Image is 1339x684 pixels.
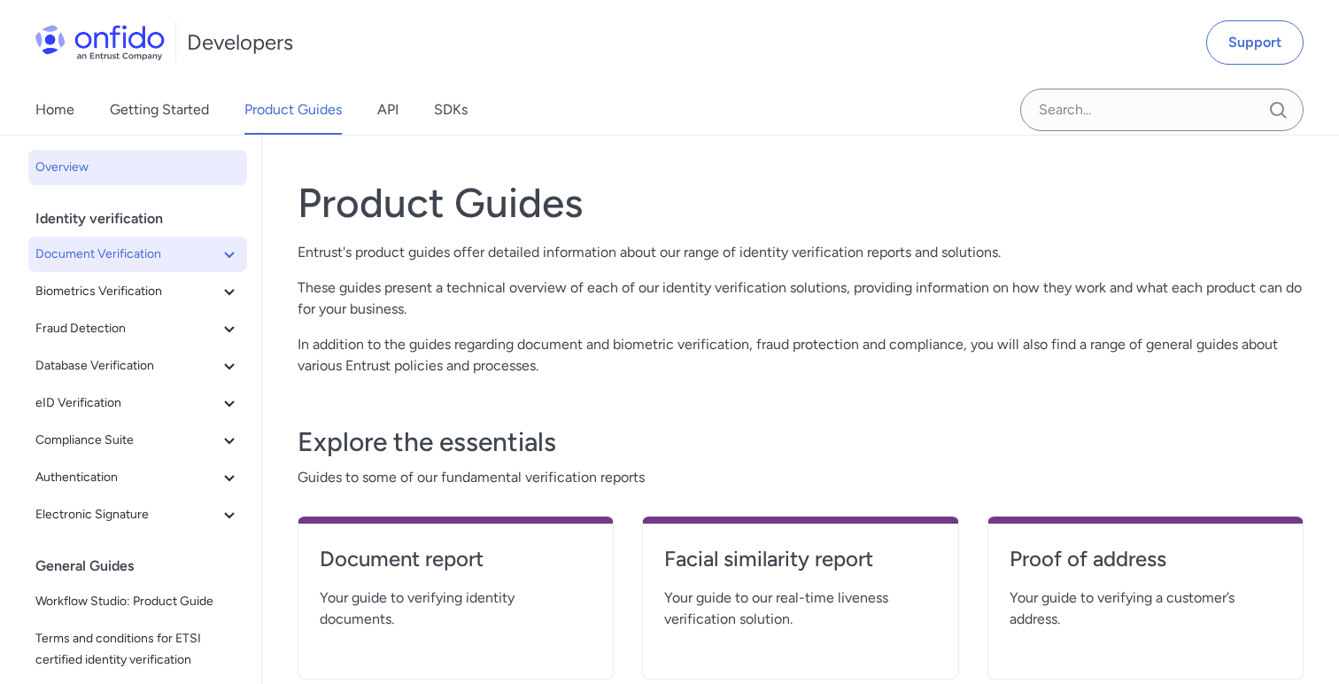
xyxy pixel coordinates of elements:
button: Fraud Detection [28,311,247,346]
button: eID Verification [28,385,247,421]
span: Biometrics Verification [35,281,219,302]
h4: Document report [320,545,592,573]
a: Home [35,85,74,135]
h3: Explore the essentials [298,424,1304,460]
a: Document report [320,545,592,587]
button: Document Verification [28,237,247,272]
a: Support [1206,20,1304,65]
span: Compliance Suite [35,430,219,451]
p: These guides present a technical overview of each of our identity verification solutions, providi... [298,277,1304,320]
span: Your guide to our real-time liveness verification solution. [664,587,936,630]
button: Database Verification [28,348,247,384]
button: Compliance Suite [28,423,247,458]
h1: Product Guides [298,178,1304,228]
button: Biometrics Verification [28,274,247,309]
a: Terms and conditions for ETSI certified identity verification [28,621,247,678]
input: Onfido search input field [1020,89,1304,131]
span: Workflow Studio: Product Guide [35,591,240,612]
p: In addition to the guides regarding document and biometric verification, fraud protection and com... [298,334,1304,377]
span: Authentication [35,467,219,488]
span: Fraud Detection [35,318,219,339]
img: Onfido Logo [35,25,165,60]
h4: Proof of address [1010,545,1281,573]
span: eID Verification [35,393,219,414]
button: Electronic Signature [28,497,247,532]
span: Guides to some of our fundamental verification reports [298,467,1304,488]
span: Database Verification [35,355,219,377]
div: Identity verification [35,201,254,237]
span: Overview [35,157,240,178]
a: Getting Started [110,85,209,135]
span: Terms and conditions for ETSI certified identity verification [35,628,240,671]
p: Entrust's product guides offer detailed information about our range of identity verification repo... [298,242,1304,263]
a: Product Guides [244,85,342,135]
span: Document Verification [35,244,219,265]
a: API [377,85,399,135]
div: General Guides [35,548,254,584]
a: Overview [28,150,247,185]
a: Proof of address [1010,545,1281,587]
span: Electronic Signature [35,504,219,525]
a: SDKs [434,85,468,135]
span: Your guide to verifying identity documents. [320,587,592,630]
h1: Developers [187,28,293,57]
button: Authentication [28,460,247,495]
span: Your guide to verifying a customer’s address. [1010,587,1281,630]
a: Facial similarity report [664,545,936,587]
h4: Facial similarity report [664,545,936,573]
a: Workflow Studio: Product Guide [28,584,247,619]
